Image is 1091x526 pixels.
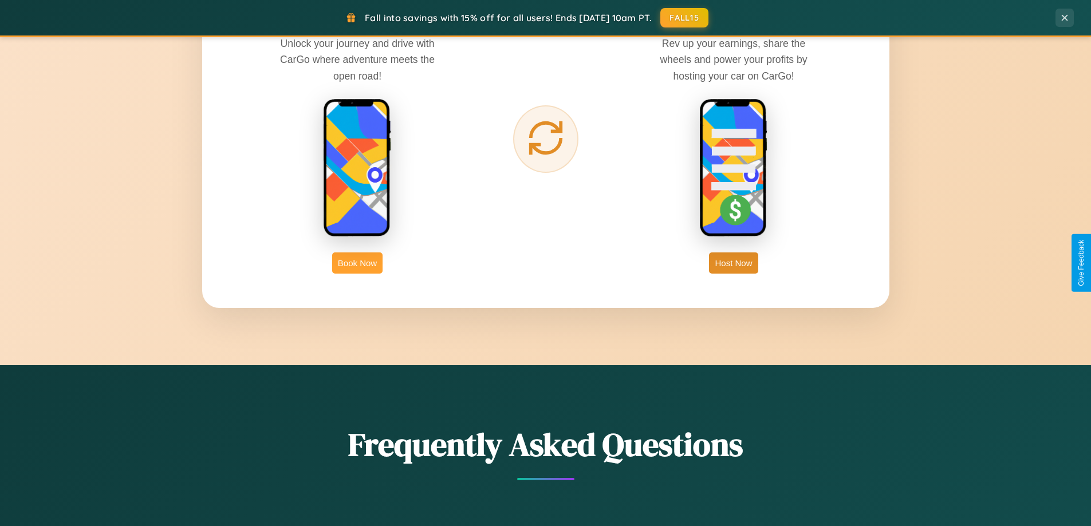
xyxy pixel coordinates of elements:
img: rent phone [323,98,392,238]
div: Give Feedback [1077,240,1085,286]
h2: Frequently Asked Questions [202,422,889,466]
img: host phone [699,98,768,238]
button: FALL15 [660,8,708,27]
button: Book Now [332,252,383,274]
p: Rev up your earnings, share the wheels and power your profits by hosting your car on CarGo! [648,35,820,84]
p: Unlock your journey and drive with CarGo where adventure meets the open road! [271,35,443,84]
button: Host Now [709,252,758,274]
span: Fall into savings with 15% off for all users! Ends [DATE] 10am PT. [365,12,652,23]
